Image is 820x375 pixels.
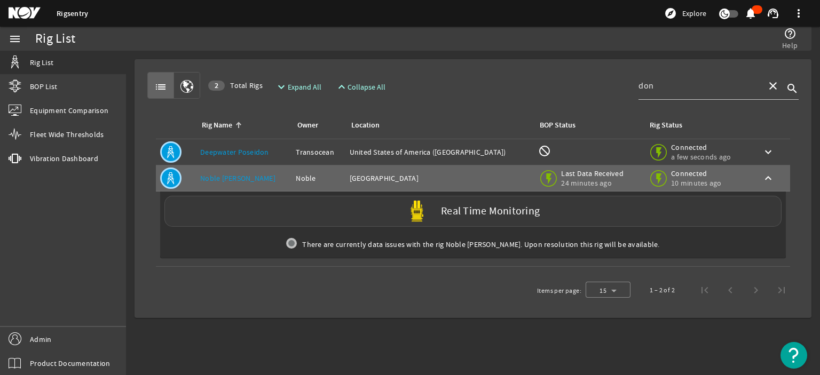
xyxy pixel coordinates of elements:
[35,34,75,44] div: Rig List
[200,173,275,183] a: Noble [PERSON_NAME]
[540,119,575,131] div: BOP Status
[664,7,677,20] mat-icon: explore
[650,285,675,296] div: 1 – 2 of 2
[762,172,775,185] mat-icon: keyboard_arrow_up
[286,238,297,249] img: grey.svg
[561,169,624,178] span: Last Data Received
[335,81,344,93] mat-icon: expand_less
[350,119,526,131] div: Location
[9,152,21,165] mat-icon: vibration
[351,119,380,131] div: Location
[296,173,341,183] div: Noble
[780,342,807,369] button: Open Resource Center
[537,285,581,296] div: Items per page:
[671,169,722,178] span: Connected
[160,196,786,227] a: Real Time Monitoring
[682,8,706,19] span: Explore
[30,334,51,345] span: Admin
[30,358,110,369] span: Product Documentation
[57,9,88,19] a: Rigsentry
[350,147,530,157] div: United States of America ([GEOGRAPHIC_DATA])
[208,81,225,91] div: 2
[154,81,167,93] mat-icon: list
[744,7,757,20] mat-icon: notifications
[767,7,779,20] mat-icon: support_agent
[671,178,722,188] span: 10 minutes ago
[767,79,779,92] mat-icon: close
[160,231,786,258] div: There are currently data issues with the rig Noble [PERSON_NAME]. Upon resolution this rig will b...
[271,77,326,97] button: Expand All
[30,153,98,164] span: Vibration Dashboard
[296,147,341,157] div: Transocean
[671,152,731,162] span: a few seconds ago
[202,119,232,131] div: Rig Name
[288,82,321,92] span: Expand All
[30,57,53,68] span: Rig List
[762,146,775,158] mat-icon: keyboard_arrow_down
[208,80,263,91] span: Total Rigs
[786,82,799,95] i: search
[348,82,385,92] span: Collapse All
[782,40,798,51] span: Help
[30,105,108,116] span: Equipment Comparison
[786,1,811,26] button: more_vert
[350,173,530,183] div: [GEOGRAPHIC_DATA]
[331,77,390,97] button: Collapse All
[650,119,682,131] div: Rig Status
[406,201,428,222] img: Yellowpod.svg
[671,142,731,152] span: Connected
[9,33,21,45] mat-icon: menu
[200,147,269,157] a: Deepwater Poseidon
[275,81,283,93] mat-icon: expand_more
[538,145,551,157] mat-icon: BOP Monitoring not available for this rig
[297,119,318,131] div: Owner
[30,81,57,92] span: BOP List
[30,129,104,140] span: Fleet Wide Thresholds
[784,27,797,40] mat-icon: help_outline
[638,79,758,92] input: Search...
[296,119,336,131] div: Owner
[561,178,624,188] span: 24 minutes ago
[200,119,283,131] div: Rig Name
[441,206,540,217] label: Real Time Monitoring
[660,5,711,22] button: Explore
